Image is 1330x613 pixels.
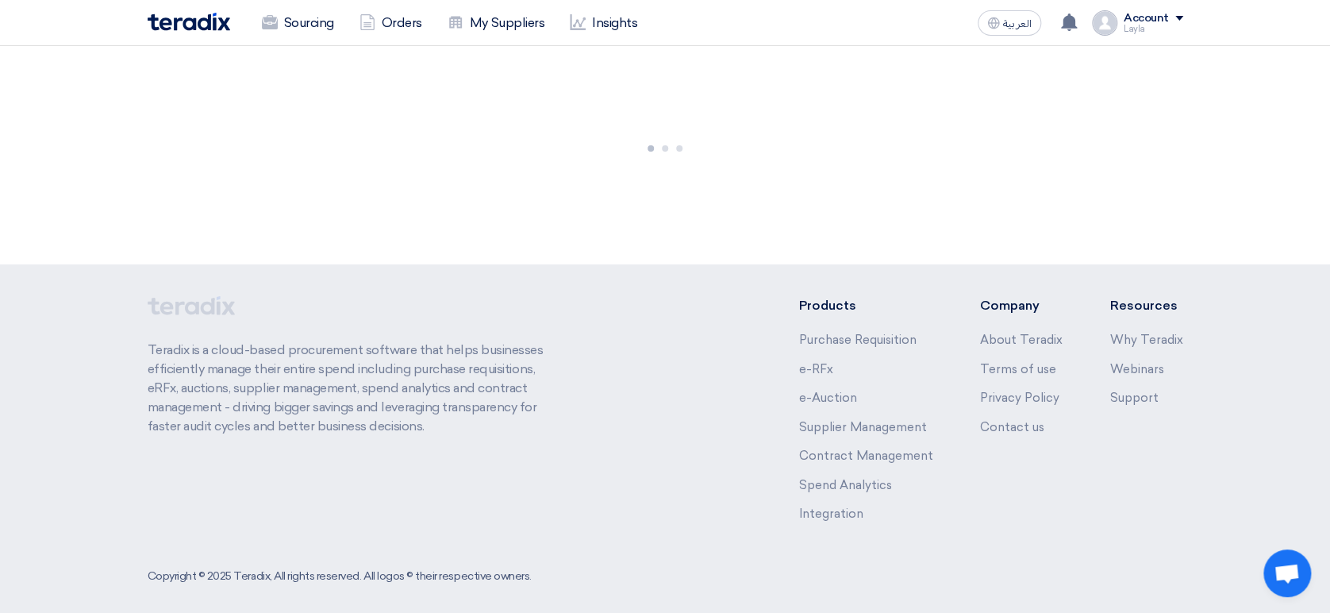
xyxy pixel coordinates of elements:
[798,478,891,492] a: Spend Analytics
[347,6,435,40] a: Orders
[978,10,1041,36] button: العربية
[798,296,932,315] li: Products
[980,391,1059,405] a: Privacy Policy
[980,296,1063,315] li: Company
[148,13,230,31] img: Teradix logo
[1110,391,1159,405] a: Support
[1263,549,1311,597] div: Open chat
[1110,333,1183,347] a: Why Teradix
[798,391,856,405] a: e-Auction
[1110,362,1164,376] a: Webinars
[1003,18,1032,29] span: العربية
[798,362,832,376] a: e-RFx
[249,6,347,40] a: Sourcing
[1124,25,1183,33] div: Layla
[798,333,916,347] a: Purchase Requisition
[435,6,557,40] a: My Suppliers
[798,507,863,521] a: Integration
[798,449,932,463] a: Contract Management
[148,341,562,436] p: Teradix is a cloud-based procurement software that helps businesses efficiently manage their enti...
[980,333,1063,347] a: About Teradix
[980,362,1056,376] a: Terms of use
[557,6,650,40] a: Insights
[1092,10,1117,36] img: profile_test.png
[980,420,1044,434] a: Contact us
[1110,296,1183,315] li: Resources
[148,568,532,584] div: Copyright © 2025 Teradix, All rights reserved. All logos © their respective owners.
[798,420,926,434] a: Supplier Management
[1124,12,1169,25] div: Account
